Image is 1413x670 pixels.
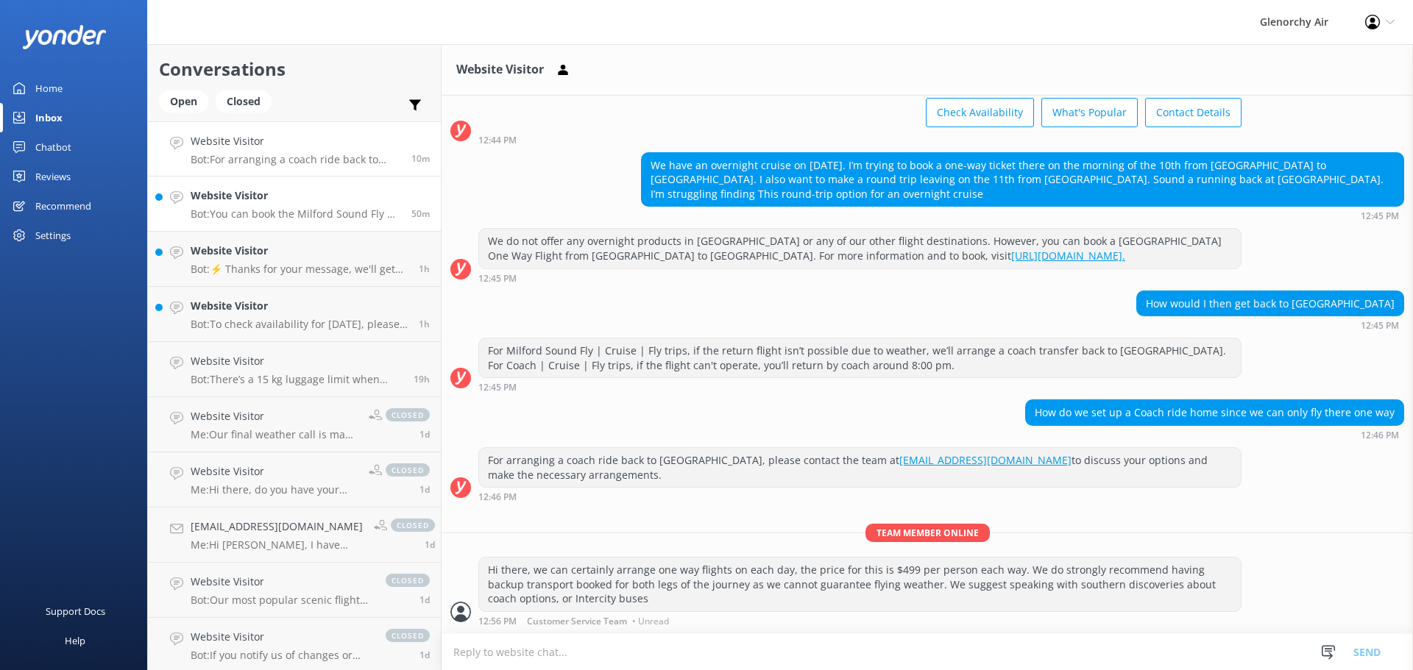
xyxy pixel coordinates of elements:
span: • Unread [632,617,669,626]
strong: 12:46 PM [1361,431,1399,440]
h4: Website Visitor [191,463,358,480]
a: Website VisitorBot:There’s a 15 kg luggage limit when flying with Glenorchy Air. Please check our... [148,342,441,397]
div: Sep 29 2025 12:46pm (UTC +13:00) Pacific/Auckland [1025,430,1404,440]
h4: Website Visitor [191,408,358,424]
h4: Website Visitor [191,353,403,369]
p: Bot: You can book the Milford Sound Fly | Cruise | Fly online at [URL][DOMAIN_NAME]. Prices start... [191,207,400,221]
div: Hi there, we can certainly arrange one way flights on each day, the price for this is $499 per pe... [479,557,1241,611]
span: closed [386,408,430,421]
p: Bot: ⚡ Thanks for your message, we'll get back to you as soon as we can. You're also welcome to k... [191,263,408,276]
a: [EMAIL_ADDRESS][DOMAIN_NAME] [899,453,1072,467]
a: Closed [216,93,279,109]
p: Me: Hi there, do you have your reference number, please and I can have a look for you? [191,483,358,496]
span: closed [386,574,430,587]
span: Sep 28 2025 12:51pm (UTC +13:00) Pacific/Auckland [419,483,430,496]
p: Bot: There’s a 15 kg luggage limit when flying with Glenorchy Air. Please check our list of restr... [191,373,403,386]
span: Sep 29 2025 12:06pm (UTC +13:00) Pacific/Auckland [411,207,430,220]
strong: 12:45 PM [478,383,517,392]
div: Help [65,626,85,655]
div: Settings [35,221,71,250]
div: For arranging a coach ride back to [GEOGRAPHIC_DATA], please contact the team at to discuss your ... [479,448,1241,487]
p: Me: Hi [PERSON_NAME], I have sent you an email to the address listed above. Thanks, [PERSON_NAME]. [191,538,363,552]
span: Sep 28 2025 12:53pm (UTC +13:00) Pacific/Auckland [419,428,430,441]
button: Contact Details [1145,98,1242,127]
div: We do not offer any overnight products in [GEOGRAPHIC_DATA] or any of our other flight destinatio... [479,229,1241,268]
div: Inbox [35,103,63,132]
h4: Website Visitor [191,574,371,590]
h4: Website Visitor [191,298,408,314]
div: How do we set up a Coach ride home since we can only fly there one way [1026,400,1403,425]
button: Check Availability [926,98,1034,127]
p: Me: Our final weather call is made 1hr before the scheduled departure time. Unfortunately we woul... [191,428,358,441]
a: Website VisitorMe:Hi there, do you have your reference number, please and I can have a look for y... [148,452,441,507]
span: Sep 28 2025 12:50pm (UTC +13:00) Pacific/Auckland [425,538,435,551]
strong: 12:44 PM [478,136,517,145]
div: Sep 29 2025 12:45pm (UTC +13:00) Pacific/Auckland [478,382,1242,392]
span: Sep 27 2025 11:56pm (UTC +13:00) Pacific/Auckland [419,649,430,661]
span: Sep 28 2025 05:43pm (UTC +13:00) Pacific/Auckland [414,373,430,385]
strong: 12:46 PM [478,493,517,502]
div: For Milford Sound Fly | Cruise | Fly trips, if the return flight isn’t possible due to weather, w... [479,338,1241,377]
div: Support Docs [46,596,105,626]
a: [URL][DOMAIN_NAME]. [1011,249,1125,263]
div: Reviews [35,162,71,191]
span: Sep 28 2025 06:00am (UTC +13:00) Pacific/Auckland [419,594,430,606]
p: Bot: To check availability for [DATE], please visit [URL][DOMAIN_NAME]. [191,318,408,331]
div: Chatbot [35,132,71,162]
div: Recommend [35,191,91,221]
div: Sep 29 2025 12:56pm (UTC +13:00) Pacific/Auckland [478,616,1242,626]
div: Sep 29 2025 12:44pm (UTC +13:00) Pacific/Auckland [478,135,1242,145]
h4: Website Visitor [191,188,400,204]
span: closed [391,518,435,532]
div: Open [159,90,208,113]
strong: 12:45 PM [1361,212,1399,221]
img: yonder-white-logo.png [22,25,107,49]
a: [EMAIL_ADDRESS][DOMAIN_NAME]Me:Hi [PERSON_NAME], I have sent you an email to the address listed a... [148,507,441,563]
h3: Website Visitor [456,60,544,79]
p: Bot: Our most popular scenic flights include: - Milford Sound Fly | Cruise | Fly - Our most popul... [191,594,371,607]
h4: Website Visitor [191,133,400,149]
span: Sep 29 2025 12:46pm (UTC +13:00) Pacific/Auckland [411,152,430,165]
a: Website VisitorMe:Our final weather call is made 1hr before the scheduled departure time. Unfortu... [148,397,441,452]
a: Website VisitorBot:To check availability for [DATE], please visit [URL][DOMAIN_NAME].1h [148,287,441,342]
a: Open [159,93,216,109]
strong: 12:45 PM [478,274,517,283]
div: Sep 29 2025 12:46pm (UTC +13:00) Pacific/Auckland [478,491,1242,502]
h4: Website Visitor [191,243,408,259]
div: Sep 29 2025 12:45pm (UTC +13:00) Pacific/Auckland [478,273,1242,283]
div: Sep 29 2025 12:45pm (UTC +13:00) Pacific/Auckland [641,210,1404,221]
div: Sep 29 2025 12:45pm (UTC +13:00) Pacific/Auckland [1136,320,1404,330]
div: Closed [216,90,272,113]
a: Website VisitorBot:For arranging a coach ride back to [GEOGRAPHIC_DATA], please contact the team ... [148,121,441,177]
p: Bot: If you notify us of changes or cancellations more than 24 hours prior to departure, you can ... [191,649,371,662]
div: Home [35,74,63,103]
div: We have an overnight cruise on [DATE]. I’m trying to book a one-way ticket there on the morning o... [642,153,1403,207]
strong: 12:56 PM [478,617,517,626]
div: How would I then get back to [GEOGRAPHIC_DATA] [1137,291,1403,316]
a: Website VisitorBot:You can book the Milford Sound Fly | Cruise | Fly online at [URL][DOMAIN_NAME]... [148,177,441,232]
span: Sep 29 2025 11:17am (UTC +13:00) Pacific/Auckland [419,318,430,330]
p: Bot: For arranging a coach ride back to [GEOGRAPHIC_DATA], please contact the team at [EMAIL_ADDR... [191,153,400,166]
span: Team member online [865,524,990,542]
span: closed [386,463,430,477]
h4: Website Visitor [191,629,371,645]
a: Website VisitorBot:Our most popular scenic flights include: - Milford Sound Fly | Cruise | Fly - ... [148,563,441,618]
span: closed [386,629,430,642]
span: Customer Service Team [527,617,627,626]
span: Sep 29 2025 11:47am (UTC +13:00) Pacific/Auckland [419,263,430,275]
button: What's Popular [1041,98,1138,127]
h2: Conversations [159,55,430,83]
a: Website VisitorBot:⚡ Thanks for your message, we'll get back to you as soon as we can. You're als... [148,232,441,287]
h4: [EMAIL_ADDRESS][DOMAIN_NAME] [191,518,363,535]
strong: 12:45 PM [1361,321,1399,330]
